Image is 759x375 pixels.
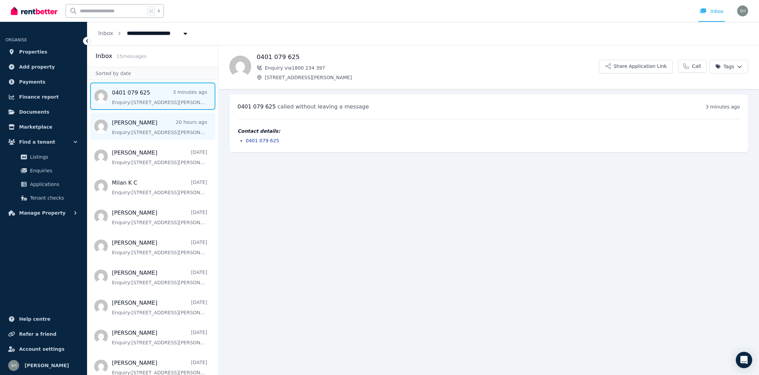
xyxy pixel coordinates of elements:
[112,239,207,256] a: [PERSON_NAME][DATE]Enquiry:[STREET_ADDRESS][PERSON_NAME].
[229,56,251,77] img: 0401 079 625
[265,74,599,81] span: [STREET_ADDRESS][PERSON_NAME]
[19,330,56,338] span: Refer a friend
[19,93,59,101] span: Finance report
[19,123,52,131] span: Marketplace
[30,167,76,175] span: Enquiries
[19,78,45,86] span: Payments
[87,67,218,80] div: Sorted by date
[5,38,27,42] span: ORGANISE
[257,52,599,62] h1: 0401 079 625
[678,60,707,73] a: Call
[736,352,752,368] div: Open Intercom Messenger
[19,108,49,116] span: Documents
[19,48,47,56] span: Properties
[116,54,146,59] span: 15 message s
[112,149,207,166] a: [PERSON_NAME][DATE]Enquiry:[STREET_ADDRESS][PERSON_NAME].
[715,63,734,70] span: Tags
[19,345,65,353] span: Account settings
[265,64,599,71] span: Enquiry via 1800 234 397
[112,89,207,106] a: 0401 079 6253 minutes agoEnquiry:[STREET_ADDRESS][PERSON_NAME].
[19,63,55,71] span: Add property
[98,30,113,37] a: Inbox
[11,6,57,16] img: RentBetter
[19,315,51,323] span: Help centre
[25,361,69,370] span: [PERSON_NAME]
[8,191,79,205] a: Tenant checks
[8,150,79,164] a: Listings
[19,209,66,217] span: Manage Property
[112,119,207,136] a: [PERSON_NAME]20 hours agoEnquiry:[STREET_ADDRESS][PERSON_NAME].
[5,105,82,119] a: Documents
[158,8,160,14] span: k
[5,342,82,356] a: Account settings
[5,45,82,59] a: Properties
[30,153,76,161] span: Listings
[8,164,79,177] a: Enquiries
[5,312,82,326] a: Help centre
[238,128,740,134] h4: Contact details:
[710,60,748,73] button: Tags
[246,138,279,143] a: 0401 079 625
[30,180,76,188] span: Applications
[112,329,207,346] a: [PERSON_NAME][DATE]Enquiry:[STREET_ADDRESS][PERSON_NAME].
[5,75,82,89] a: Payments
[692,63,701,70] span: Call
[705,104,740,110] time: 3 minutes ago
[238,103,276,110] span: 0401 079 625
[277,103,369,110] span: called without leaving a message
[87,22,200,45] nav: Breadcrumb
[700,8,724,15] div: Inbox
[112,299,207,316] a: [PERSON_NAME][DATE]Enquiry:[STREET_ADDRESS][PERSON_NAME].
[8,360,19,371] img: YI WANG
[737,5,748,16] img: YI WANG
[96,51,112,61] h2: Inbox
[5,90,82,104] a: Finance report
[5,60,82,74] a: Add property
[19,138,55,146] span: Find a tenant
[5,206,82,220] button: Manage Property
[112,209,207,226] a: [PERSON_NAME][DATE]Enquiry:[STREET_ADDRESS][PERSON_NAME].
[5,135,82,149] button: Find a tenant
[5,120,82,134] a: Marketplace
[112,179,207,196] a: Milan K C[DATE]Enquiry:[STREET_ADDRESS][PERSON_NAME].
[8,177,79,191] a: Applications
[599,60,673,73] button: Share Application Link
[30,194,76,202] span: Tenant checks
[112,269,207,286] a: [PERSON_NAME][DATE]Enquiry:[STREET_ADDRESS][PERSON_NAME].
[5,327,82,341] a: Refer a friend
